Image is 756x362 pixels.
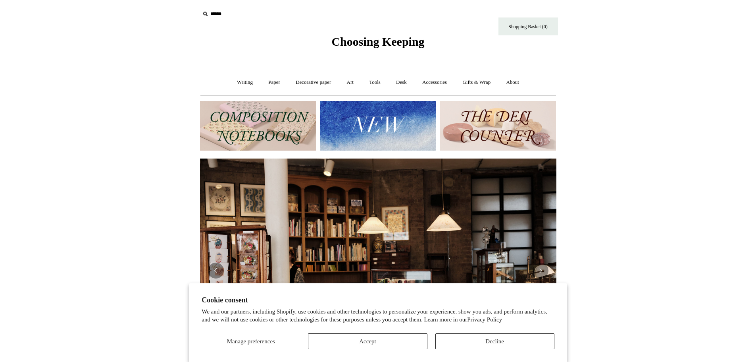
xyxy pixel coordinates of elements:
[202,296,554,304] h2: Cookie consent
[455,72,498,93] a: Gifts & Wrap
[362,72,388,93] a: Tools
[289,72,338,93] a: Decorative paper
[498,17,558,35] a: Shopping Basket (0)
[331,41,424,47] a: Choosing Keeping
[499,72,526,93] a: About
[320,101,436,151] img: New.jpg__PID:f73bdf93-380a-4a35-bcfe-7823039498e1
[261,72,287,93] a: Paper
[230,72,260,93] a: Writing
[440,101,556,151] img: The Deli Counter
[202,308,554,323] p: We and our partners, including Shopify, use cookies and other technologies to personalize your ex...
[435,333,554,349] button: Decline
[227,338,275,345] span: Manage preferences
[202,333,300,349] button: Manage preferences
[533,263,548,279] button: Next
[415,72,454,93] a: Accessories
[200,101,316,151] img: 202302 Composition ledgers.jpg__PID:69722ee6-fa44-49dd-a067-31375e5d54ec
[331,35,424,48] span: Choosing Keeping
[340,72,361,93] a: Art
[308,333,427,349] button: Accept
[389,72,414,93] a: Desk
[467,316,502,323] a: Privacy Policy
[208,263,224,279] button: Previous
